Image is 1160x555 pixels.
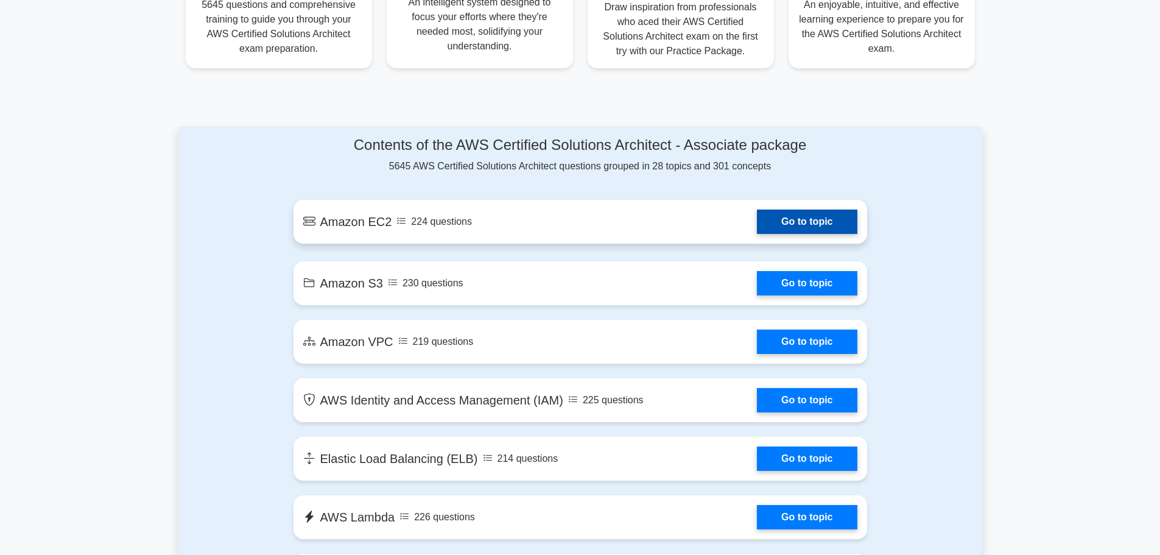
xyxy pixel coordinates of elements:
[757,210,857,234] a: Go to topic
[757,447,857,471] a: Go to topic
[294,136,867,174] div: 5645 AWS Certified Solutions Architect questions grouped in 28 topics and 301 concepts
[757,271,857,295] a: Go to topic
[294,136,867,154] h4: Contents of the AWS Certified Solutions Architect - Associate package
[757,330,857,354] a: Go to topic
[757,505,857,529] a: Go to topic
[757,388,857,412] a: Go to topic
